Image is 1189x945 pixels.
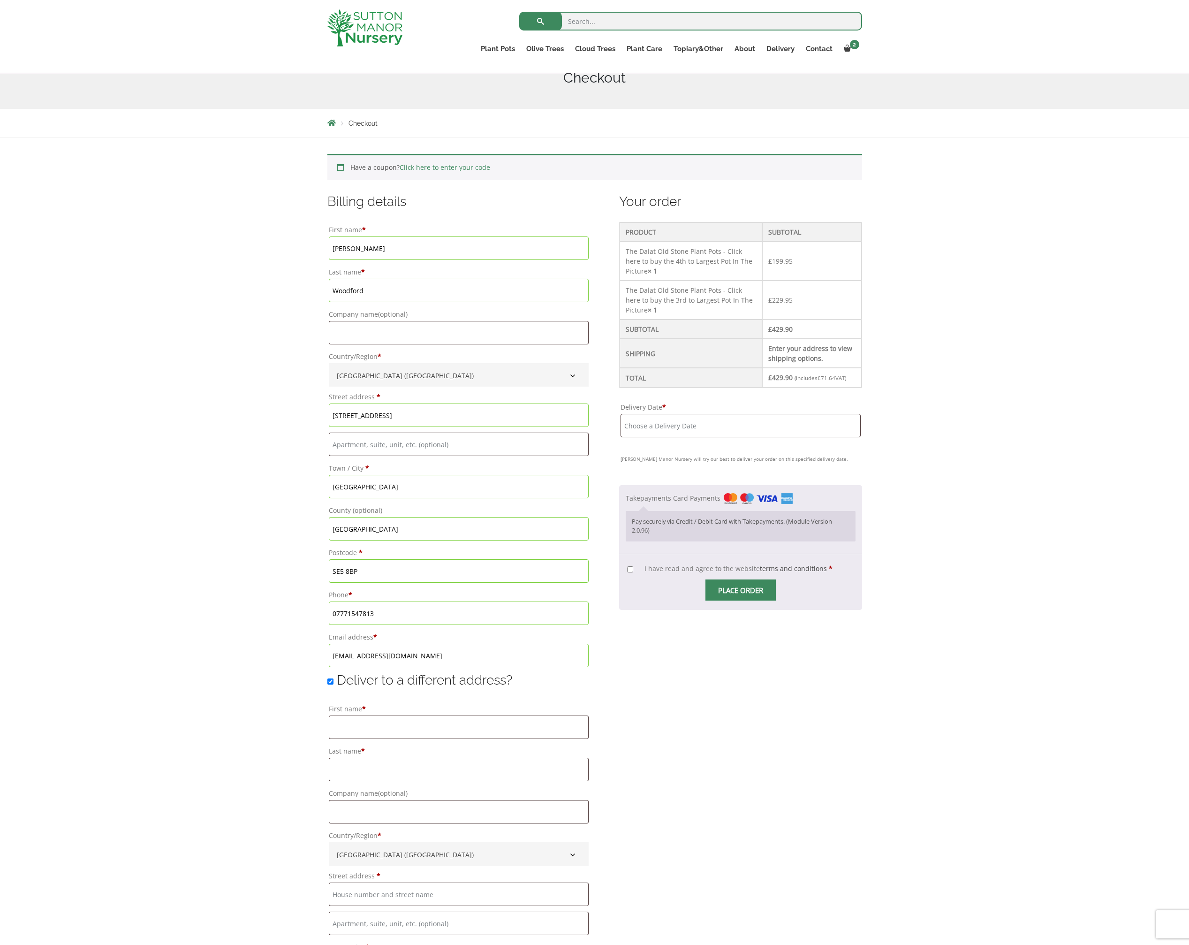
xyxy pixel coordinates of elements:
input: Apartment, suite, unit, etc. (optional) [329,912,589,935]
a: terms and conditions [760,564,827,573]
label: Email address [329,631,589,644]
a: Olive Trees [521,42,569,55]
a: Click here to enter your code [400,163,490,172]
div: Have a coupon? [327,154,862,180]
span: United Kingdom (UK) [333,368,584,383]
h3: Billing details [327,193,590,210]
p: Pay securely via Credit / Debit Card with Takepayments. (Module Version 2.0.96) [632,517,849,535]
a: Cloud Trees [569,42,621,55]
label: Company name [329,308,589,321]
span: Deliver to a different address? [337,672,512,688]
label: Phone [329,588,589,602]
th: Subtotal [620,320,762,339]
strong: × 1 [648,305,657,314]
label: Delivery Date [621,401,860,414]
label: First name [329,702,589,716]
span: 2 [850,40,859,49]
td: Enter your address to view shipping options. [762,339,861,368]
input: I have read and agree to the websiteterms and conditions * [627,566,633,572]
span: Checkout [348,120,378,127]
a: About [729,42,761,55]
bdi: 429.90 [768,373,793,382]
span: £ [768,373,772,382]
input: Search... [519,12,862,30]
bdi: 429.90 [768,325,793,334]
label: Company name [329,787,589,800]
span: Country/Region [329,363,589,387]
label: Postcode [329,546,589,559]
span: (optional) [353,506,382,515]
label: Takepayments Card Payments [626,494,793,503]
input: Place order [705,579,776,601]
input: Deliver to a different address? [327,678,333,685]
label: County [329,504,589,517]
abbr: required [829,564,833,573]
span: (optional) [378,310,408,319]
small: (includes VAT) [795,374,846,381]
th: Shipping [620,339,762,368]
input: House number and street name [329,883,589,906]
label: Country/Region [329,350,589,363]
input: Choose a Delivery Date [621,414,860,437]
small: [PERSON_NAME] Manor Nursery will try our best to deliver your order on this specified delivery date. [621,453,860,465]
a: Contact [800,42,838,55]
img: Takepayments Card Payments [724,493,793,504]
span: (optional) [378,789,408,798]
label: First name [329,223,589,236]
img: logo [327,9,402,46]
span: £ [768,296,772,305]
label: Street address [329,390,589,404]
a: Plant Pots [475,42,521,55]
span: £ [818,374,821,381]
th: Product [620,222,762,242]
input: House number and street name [329,404,589,427]
a: Delivery [761,42,800,55]
bdi: 199.95 [768,257,793,266]
bdi: 229.95 [768,296,793,305]
th: Subtotal [762,222,861,242]
td: The Dalat Old Stone Plant Pots - Click here to buy the 4th to Largest Pot In The Picture [620,242,762,281]
input: Apartment, suite, unit, etc. (optional) [329,433,589,456]
strong: × 1 [648,267,657,275]
span: 71.64 [818,374,835,381]
a: Plant Care [621,42,668,55]
abbr: required [662,403,666,412]
h3: Your order [619,193,862,210]
nav: Breadcrumbs [327,119,862,127]
span: I have read and agree to the website [644,564,827,573]
span: United Kingdom (UK) [333,847,584,862]
label: Street address [329,869,589,883]
label: Last name [329,745,589,758]
span: £ [768,325,772,334]
h1: Checkout [327,69,862,86]
a: 2 [838,42,862,55]
label: Town / City [329,462,589,475]
label: Country/Region [329,829,589,842]
span: £ [768,257,772,266]
span: Country/Region [329,842,589,866]
a: Topiary&Other [668,42,729,55]
label: Last name [329,266,589,279]
th: Total [620,368,762,388]
td: The Dalat Old Stone Plant Pots - Click here to buy the 3rd to Largest Pot In The Picture [620,281,762,320]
